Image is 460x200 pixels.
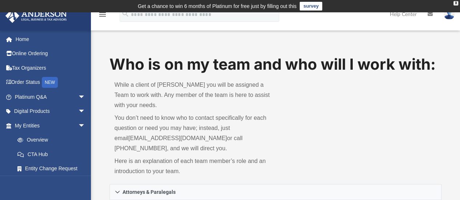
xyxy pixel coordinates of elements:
span: arrow_drop_down [78,104,93,119]
a: Home [5,32,96,46]
h1: Who is on my team and who will I work with: [109,54,442,75]
span: arrow_drop_down [78,118,93,133]
div: NEW [42,77,58,88]
a: survey [300,2,322,11]
a: Digital Productsarrow_drop_down [5,104,96,119]
i: search [121,10,129,18]
div: close [453,1,458,5]
div: Get a chance to win 6 months of Platinum for free just by filling out this [138,2,297,11]
img: Anderson Advisors Platinum Portal [3,9,69,23]
a: menu [98,14,107,19]
span: arrow_drop_down [78,90,93,105]
a: Platinum Q&Aarrow_drop_down [5,90,96,104]
a: Online Ordering [5,46,96,61]
a: CTA Hub [10,147,96,162]
img: User Pic [444,9,455,20]
a: Entity Change Request [10,162,96,176]
span: Attorneys & Paralegals [123,189,176,195]
p: Here is an explanation of each team member’s role and an introduction to your team. [115,156,271,176]
a: My Entitiesarrow_drop_down [5,118,96,133]
i: menu [98,10,107,19]
a: Tax Organizers [5,61,96,75]
p: While a client of [PERSON_NAME] you will be assigned a Team to work with. Any member of the team ... [115,80,271,110]
a: Order StatusNEW [5,75,96,90]
a: Overview [10,133,96,147]
a: Attorneys & Paralegals [109,184,442,200]
p: You don’t need to know who to contact specifically for each question or need you may have; instea... [115,113,271,154]
a: [EMAIL_ADDRESS][DOMAIN_NAME] [128,135,227,141]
